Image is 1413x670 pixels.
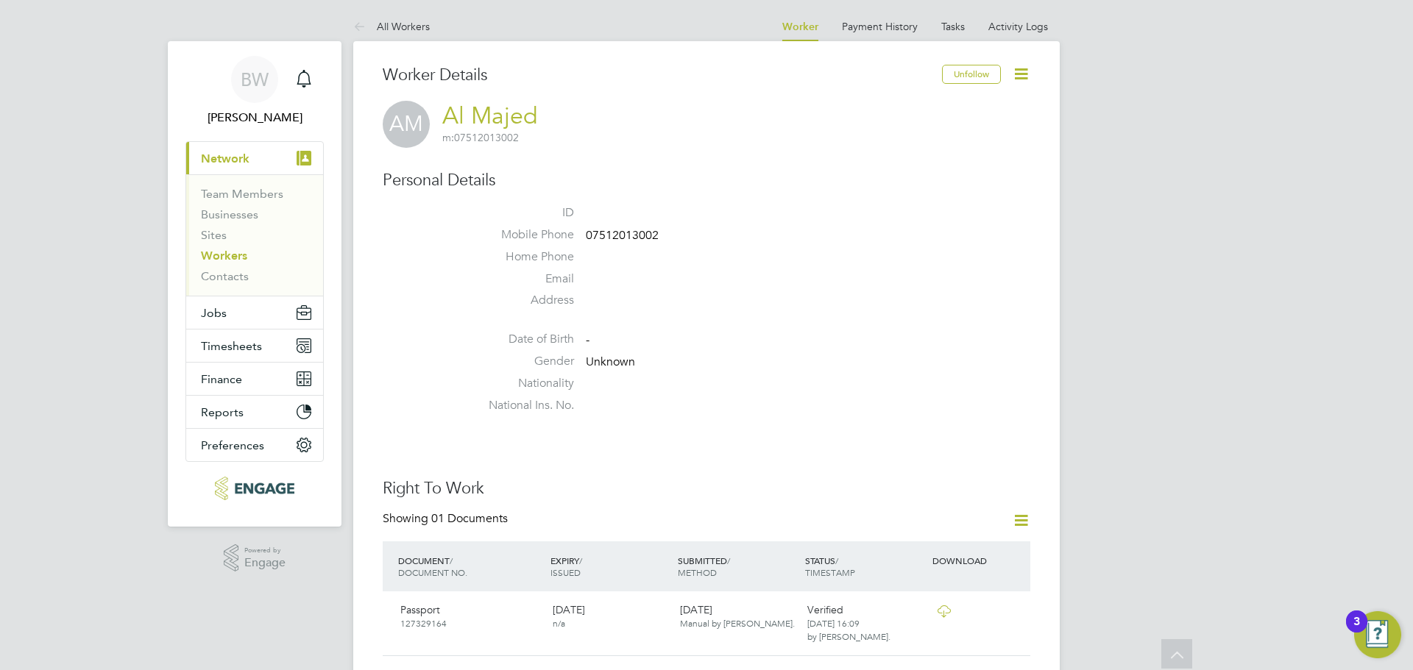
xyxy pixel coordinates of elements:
[201,405,244,419] span: Reports
[186,363,323,395] button: Finance
[201,152,249,165] span: Network
[201,339,262,353] span: Timesheets
[244,557,286,569] span: Engage
[215,477,294,500] img: henry-blue-logo-retina.png
[186,429,323,461] button: Preferences
[807,630,890,642] span: by [PERSON_NAME].
[186,142,323,174] button: Network
[241,70,269,89] span: BW
[244,544,286,557] span: Powered by
[185,109,324,126] span: Bailey Wheatley
[782,21,818,33] a: Worker
[942,65,1001,84] button: Unfollow
[186,296,323,329] button: Jobs
[383,65,942,86] h3: Worker Details
[168,41,341,527] nav: Main navigation
[674,547,801,585] div: SUBMITTED
[471,332,574,347] label: Date of Birth
[586,354,635,369] span: Unknown
[550,566,581,578] span: ISSUED
[471,205,574,221] label: ID
[186,174,323,296] div: Network
[471,227,574,243] label: Mobile Phone
[471,271,574,287] label: Email
[431,511,508,526] span: 01 Documents
[353,20,430,33] a: All Workers
[842,20,918,33] a: Payment History
[929,547,1030,574] div: DOWNLOAD
[807,617,860,629] span: [DATE] 16:09
[678,566,717,578] span: METHOD
[471,398,574,413] label: National Ins. No.
[941,20,965,33] a: Tasks
[471,354,574,369] label: Gender
[471,376,574,391] label: Nationality
[383,511,511,527] div: Showing
[835,555,838,566] span: /
[586,332,589,347] span: -
[1353,621,1360,641] div: 3
[394,597,547,635] div: Passport
[442,131,454,144] span: m:
[807,603,843,616] span: Verified
[201,187,283,201] a: Team Members
[727,555,730,566] span: /
[547,597,674,635] div: [DATE]
[201,269,249,283] a: Contacts
[1354,611,1401,658] button: Open Resource Center, 3 new notifications
[201,306,227,320] span: Jobs
[383,170,1030,191] h3: Personal Details
[586,228,659,243] span: 07512013002
[579,555,582,566] span: /
[442,101,538,130] a: Al Majed
[680,617,795,629] span: Manual by [PERSON_NAME].
[186,396,323,428] button: Reports
[553,617,565,629] span: n/a
[185,56,324,126] a: BW[PERSON_NAME]
[383,101,430,148] span: AM
[674,597,801,635] div: [DATE]
[185,477,324,500] a: Go to home page
[201,228,227,242] a: Sites
[442,131,519,144] span: 07512013002
[394,547,547,585] div: DOCUMENT
[186,329,323,362] button: Timesheets
[400,617,447,629] span: 127329164
[547,547,674,585] div: EXPIRY
[201,438,264,452] span: Preferences
[398,566,467,578] span: DOCUMENT NO.
[201,249,247,263] a: Workers
[471,249,574,265] label: Home Phone
[805,566,855,578] span: TIMESTAMP
[801,547,929,585] div: STATUS
[224,544,286,572] a: Powered byEngage
[201,207,258,221] a: Businesses
[201,372,242,386] span: Finance
[383,478,1030,499] h3: Right To Work
[471,293,574,308] label: Address
[450,555,453,566] span: /
[988,20,1048,33] a: Activity Logs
